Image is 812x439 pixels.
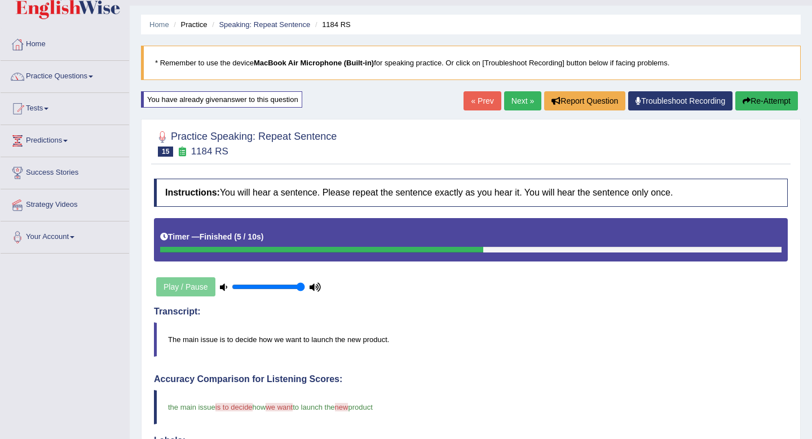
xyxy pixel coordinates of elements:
a: Tests [1,93,129,121]
a: Troubleshoot Recording [628,91,732,110]
span: the main issue [168,403,215,411]
span: 15 [158,147,173,157]
blockquote: The main issue is to decide how we want to launch the new product. [154,322,788,357]
a: Practice Questions [1,61,129,89]
small: 1184 RS [191,146,228,157]
small: Exam occurring question [176,147,188,157]
a: « Prev [464,91,501,110]
blockquote: * Remember to use the device for speaking practice. Or click on [Troubleshoot Recording] button b... [141,46,801,80]
h4: You will hear a sentence. Please repeat the sentence exactly as you hear it. You will hear the se... [154,179,788,207]
a: Home [1,29,129,57]
a: Next » [504,91,541,110]
b: MacBook Air Microphone (Built-in) [254,59,374,67]
b: ( [234,232,237,241]
a: Speaking: Repeat Sentence [219,20,310,29]
span: is to decide [215,403,253,411]
h5: Timer — [160,233,263,241]
a: Your Account [1,221,129,250]
a: Strategy Videos [1,189,129,218]
li: 1184 RS [312,19,351,30]
span: how [253,403,266,411]
b: Instructions: [165,188,220,197]
b: Finished [200,232,232,241]
a: Predictions [1,125,129,153]
div: You have already given answer to this question [141,91,302,108]
b: 5 / 10s [237,232,261,241]
button: Report Question [544,91,625,110]
h4: Accuracy Comparison for Listening Scores: [154,374,788,384]
a: Home [149,20,169,29]
span: to launch the [293,403,334,411]
b: ) [261,232,264,241]
a: Success Stories [1,157,129,185]
span: product [348,403,372,411]
span: new [335,403,348,411]
h4: Transcript: [154,307,788,317]
button: Re-Attempt [735,91,798,110]
li: Practice [171,19,207,30]
h2: Practice Speaking: Repeat Sentence [154,128,337,157]
span: we want [266,403,293,411]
